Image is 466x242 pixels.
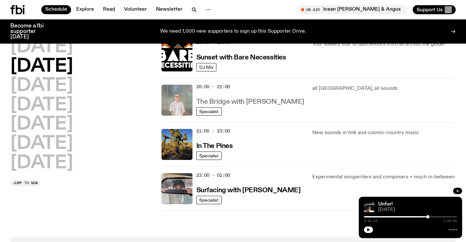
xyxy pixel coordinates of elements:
[196,54,286,61] h3: Sunset with Bare Necessities
[120,5,151,14] a: Volunteer
[443,219,457,223] span: 1:00:02
[72,5,98,14] a: Explore
[196,196,222,204] a: Specialist
[161,85,192,116] img: Mara stands in front of a frosted glass wall wearing a cream coloured t-shirt and black glasses. ...
[196,186,301,194] a: Surfacing with [PERSON_NAME]
[196,99,304,105] h3: The Bridge with [PERSON_NAME]
[199,65,213,69] span: DJ Mix
[199,109,219,114] span: Specialist
[413,5,456,14] button: Support Us
[196,172,230,178] span: 23:00 - 01:00
[10,58,73,76] button: [DATE]
[161,129,192,160] img: Johanna stands in the middle distance amongst a desert scene with large cacti and trees. She is w...
[378,202,393,207] a: Unfurl
[199,197,219,202] span: Specialist
[364,219,378,223] span: 0:41:13
[196,107,222,116] a: Specialist
[152,5,186,14] a: Newsletter
[10,115,73,133] button: [DATE]
[10,135,73,153] button: [DATE]
[196,84,230,90] span: 20:00 - 21:00
[160,29,306,35] p: We need 1,000 new supporters to sign up this Supporter Drive.
[312,85,456,92] p: all [GEOGRAPHIC_DATA], all sounds
[10,23,52,40] h3: Become a fbi supporter [DATE]
[298,5,408,14] button: On AirOcean [PERSON_NAME] & Angus x [DATE] Arvos
[196,152,222,160] a: Specialist
[196,63,216,71] a: DJ Mix
[99,5,119,14] a: Read
[312,129,456,137] p: New sounds in folk and cosmic-country music
[196,128,230,134] span: 21:00 - 23:00
[196,142,233,150] a: In The Pines
[13,181,38,185] span: Jump to now
[161,40,192,71] img: Bare Necessities
[41,5,71,14] a: Schedule
[10,96,73,114] button: [DATE]
[196,97,304,105] a: The Bridge with [PERSON_NAME]
[196,143,233,150] h3: In The Pines
[378,207,457,212] span: [DATE]
[10,77,73,95] button: [DATE]
[417,7,443,13] span: Support Us
[312,40,456,48] p: Your weekly tour to dancefloors from all across the globe!
[196,187,301,194] h3: Surfacing with [PERSON_NAME]
[10,180,40,186] button: Jump to now
[10,154,73,172] button: [DATE]
[196,53,286,61] a: Sunset with Bare Necessities
[10,38,73,56] button: [DATE]
[312,173,456,181] p: Experimental songwriters and composers + much in-between
[199,153,219,158] span: Specialist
